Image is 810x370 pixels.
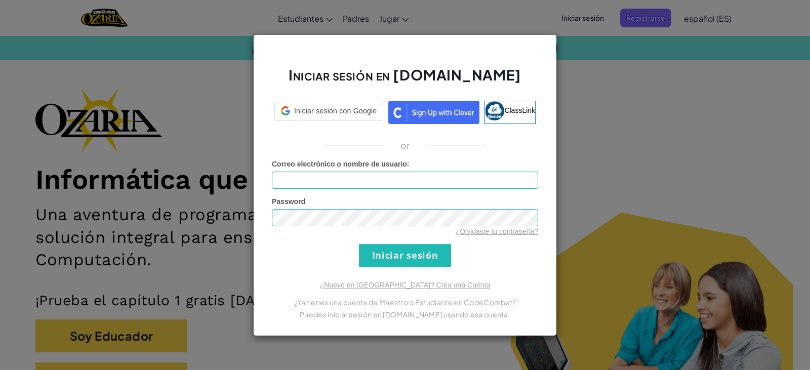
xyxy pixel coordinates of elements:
[359,244,451,267] input: Iniciar sesión
[274,101,383,121] div: Iniciar sesión con Google
[388,101,479,124] img: clever_sso_button@2x.png
[272,65,538,95] h2: Iniciar sesión en [DOMAIN_NAME]
[274,101,383,124] a: Iniciar sesión con Google
[294,106,377,116] span: Iniciar sesión con Google
[320,281,490,289] a: ¿Nuevo en [GEOGRAPHIC_DATA]? Crea una Cuenta
[485,101,504,120] img: classlink-logo-small.png
[400,139,410,151] p: or
[272,296,538,308] p: ¿Ya tienes una cuenta de Maestro o Estudiante en CodeCombat?
[272,159,410,169] label: :
[272,160,407,168] span: Correo electrónico o nombre de usuario
[272,197,305,205] span: Password
[456,227,538,235] a: ¿Olvidaste tu contraseña?
[272,308,538,320] p: Puedes iniciar sesión en [DOMAIN_NAME] usando esa cuenta.
[504,106,535,114] span: ClassLink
